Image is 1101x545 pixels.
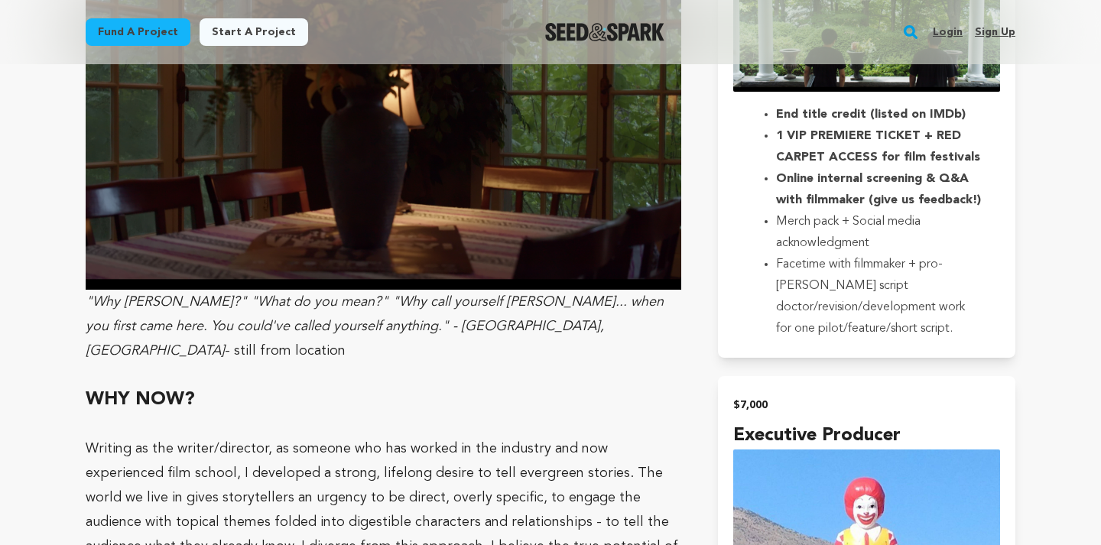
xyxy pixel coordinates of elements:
[733,394,1000,416] h2: $7,000
[545,23,665,41] a: Seed&Spark Homepage
[933,20,963,44] a: Login
[545,23,665,41] img: Seed&Spark Logo Dark Mode
[86,18,190,46] a: Fund a project
[86,290,681,363] p: - still from location
[200,18,308,46] a: Start a project
[975,20,1015,44] a: Sign up
[733,422,1000,449] h4: Executive Producer
[776,173,981,206] strong: Online internal screening & Q&A with filmmaker (give us feedback!)
[776,130,980,164] strong: 1 VIP PREMIERE TICKET + RED CARPET ACCESS for film festivals
[776,254,982,339] li: Facetime with filmmaker + pro-[PERSON_NAME] script doctor/revision/development work for one pilot...
[776,109,966,121] strong: End title credit (listed on IMDb)
[86,388,681,412] h2: WHY NOW?
[776,211,982,254] li: Merch pack + Social media acknowledgment
[86,295,664,358] em: "Why [PERSON_NAME]?" "What do you mean?" "Why call yourself [PERSON_NAME]... when you first came ...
